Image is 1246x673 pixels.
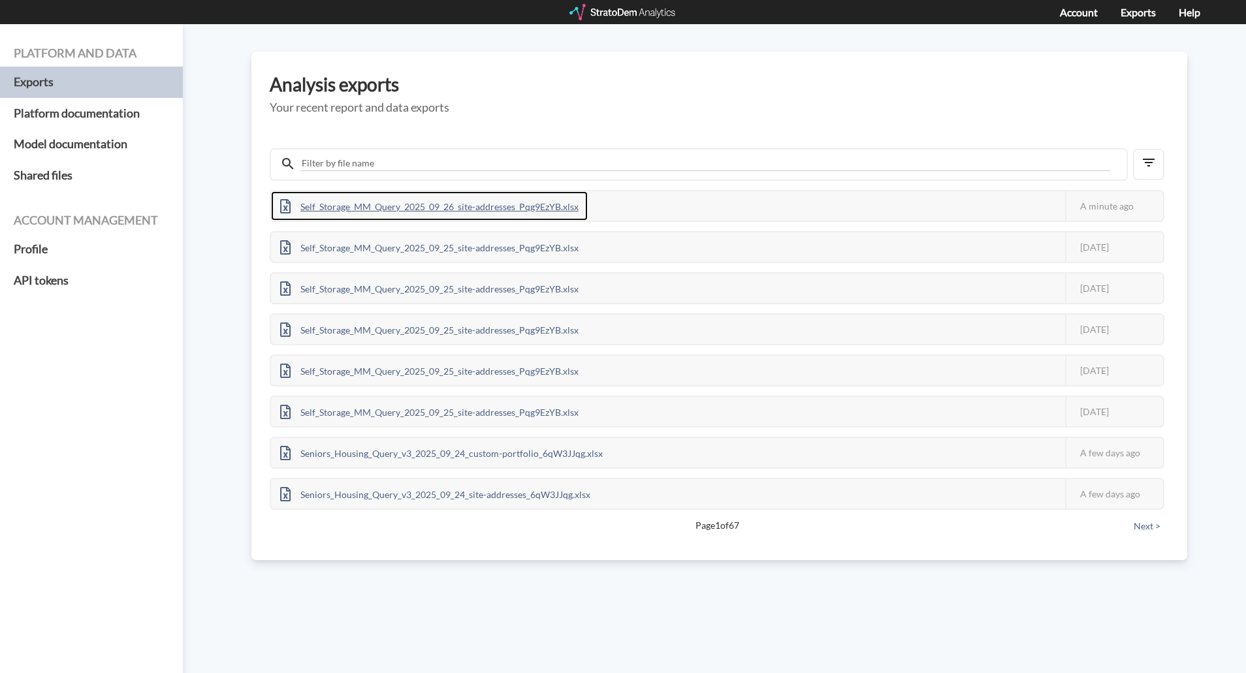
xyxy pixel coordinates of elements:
div: [DATE] [1065,397,1163,426]
div: Seniors_Housing_Query_v3_2025_09_24_custom-portfolio_6qW3JJqg.xlsx [271,438,612,467]
div: Self_Storage_MM_Query_2025_09_25_site-addresses_Pqg9EzYB.xlsx [271,274,588,303]
a: Model documentation [14,129,169,160]
a: Self_Storage_MM_Query_2025_09_25_site-addresses_Pqg9EzYB.xlsx [271,364,588,375]
a: Exports [14,67,169,98]
div: A minute ago [1065,191,1163,221]
a: Seniors_Housing_Query_v3_2025_09_24_custom-portfolio_6qW3JJqg.xlsx [271,446,612,457]
a: Profile [14,234,169,265]
div: Self_Storage_MM_Query_2025_09_25_site-addresses_Pqg9EzYB.xlsx [271,397,588,426]
a: Shared files [14,160,169,191]
div: [DATE] [1065,356,1163,385]
div: Self_Storage_MM_Query_2025_09_25_site-addresses_Pqg9EzYB.xlsx [271,232,588,262]
a: Help [1179,6,1200,18]
a: Self_Storage_MM_Query_2025_09_25_site-addresses_Pqg9EzYB.xlsx [271,240,588,251]
a: API tokens [14,265,169,296]
span: Page 1 of 67 [315,519,1119,532]
button: Next > [1130,519,1164,533]
a: Self_Storage_MM_Query_2025_09_25_site-addresses_Pqg9EzYB.xlsx [271,281,588,292]
div: Self_Storage_MM_Query_2025_09_25_site-addresses_Pqg9EzYB.xlsx [271,315,588,344]
h3: Analysis exports [270,74,1169,95]
a: Platform documentation [14,98,169,129]
h4: Account management [14,214,169,227]
a: Seniors_Housing_Query_v3_2025_09_24_site-addresses_6qW3JJqg.xlsx [271,487,599,498]
div: [DATE] [1065,315,1163,344]
div: Self_Storage_MM_Query_2025_09_26_site-addresses_Pqg9EzYB.xlsx [271,191,588,221]
div: A few days ago [1065,479,1163,509]
h4: Platform and data [14,47,169,60]
div: A few days ago [1065,438,1163,467]
a: Self_Storage_MM_Query_2025_09_25_site-addresses_Pqg9EzYB.xlsx [271,322,588,334]
a: Self_Storage_MM_Query_2025_09_25_site-addresses_Pqg9EzYB.xlsx [271,405,588,416]
a: Exports [1121,6,1156,18]
a: Self_Storage_MM_Query_2025_09_26_site-addresses_Pqg9EzYB.xlsx [271,199,588,210]
div: Seniors_Housing_Query_v3_2025_09_24_site-addresses_6qW3JJqg.xlsx [271,479,599,509]
div: [DATE] [1065,232,1163,262]
h5: Your recent report and data exports [270,101,1169,114]
input: Filter by file name [300,156,1110,171]
div: Self_Storage_MM_Query_2025_09_25_site-addresses_Pqg9EzYB.xlsx [271,356,588,385]
div: [DATE] [1065,274,1163,303]
a: Account [1060,6,1098,18]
